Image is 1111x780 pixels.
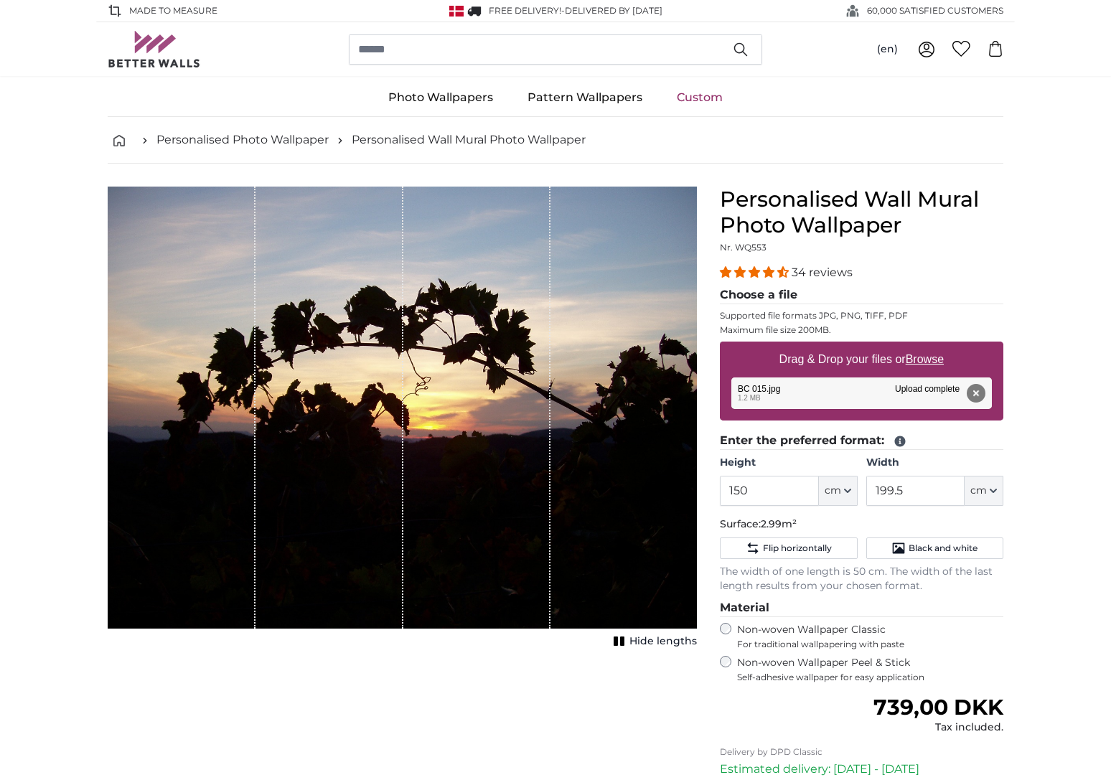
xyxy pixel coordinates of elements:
[720,324,1003,336] p: Maximum file size 200MB.
[720,761,1003,778] p: Estimated delivery: [DATE] - [DATE]
[660,79,740,116] a: Custom
[565,5,662,16] span: Delivered by [DATE]
[970,484,987,498] span: cm
[774,345,950,374] label: Drag & Drop your files or
[866,537,1003,559] button: Black and white
[108,187,697,652] div: 1 of 1
[720,517,1003,532] p: Surface:
[156,131,329,149] a: Personalised Photo Wallpaper
[720,432,1003,450] legend: Enter the preferred format:
[761,517,797,530] span: 2.99m²
[510,79,660,116] a: Pattern Wallpapers
[825,484,841,498] span: cm
[108,117,1003,164] nav: breadcrumbs
[819,476,858,506] button: cm
[352,131,586,149] a: Personalised Wall Mural Photo Wallpaper
[371,79,510,116] a: Photo Wallpapers
[129,4,217,17] span: Made to Measure
[906,353,944,365] u: Browse
[609,631,697,652] button: Hide lengths
[720,456,857,470] label: Height
[629,634,697,649] span: Hide lengths
[737,623,1003,650] label: Non-woven Wallpaper Classic
[873,694,1003,720] span: 739,00 DKK
[867,4,1003,17] span: 60,000 SATISFIED CUSTOMERS
[737,639,1003,650] span: For traditional wallpapering with paste
[866,456,1003,470] label: Width
[737,656,1003,683] label: Non-woven Wallpaper Peel & Stick
[909,542,978,554] span: Black and white
[792,266,853,279] span: 34 reviews
[737,672,1003,683] span: Self-adhesive wallpaper for easy application
[763,542,832,554] span: Flip horizontally
[965,476,1003,506] button: cm
[720,310,1003,321] p: Supported file formats JPG, PNG, TIFF, PDF
[449,6,464,17] img: Denmark
[561,5,662,16] span: -
[866,37,909,62] button: (en)
[720,537,857,559] button: Flip horizontally
[720,746,1003,758] p: Delivery by DPD Classic
[720,266,792,279] span: 4.32 stars
[720,599,1003,617] legend: Material
[108,31,201,67] img: Betterwalls
[720,565,1003,593] p: The width of one length is 50 cm. The width of the last length results from your chosen format.
[720,242,767,253] span: Nr. WQ553
[720,187,1003,238] h1: Personalised Wall Mural Photo Wallpaper
[873,720,1003,735] div: Tax included.
[489,5,561,16] span: FREE delivery!
[720,286,1003,304] legend: Choose a file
